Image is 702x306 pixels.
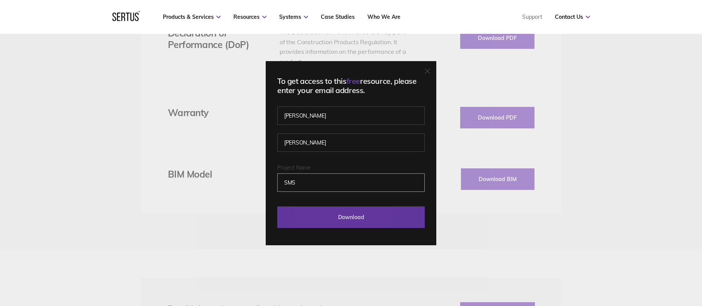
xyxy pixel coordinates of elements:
a: Who We Are [367,13,400,20]
a: Contact Us [555,13,590,20]
input: Download [277,206,425,228]
span: free [347,76,360,86]
a: Systems [279,13,308,20]
a: Case Studies [321,13,355,20]
a: Resources [233,13,266,20]
a: Products & Services [163,13,221,20]
span: Project Name [277,164,311,171]
iframe: Chat Widget [563,217,702,306]
input: First name* [277,106,425,125]
input: Last name* [277,133,425,152]
a: Support [522,13,542,20]
div: To get access to this resource, please enter your email address. [277,76,425,95]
